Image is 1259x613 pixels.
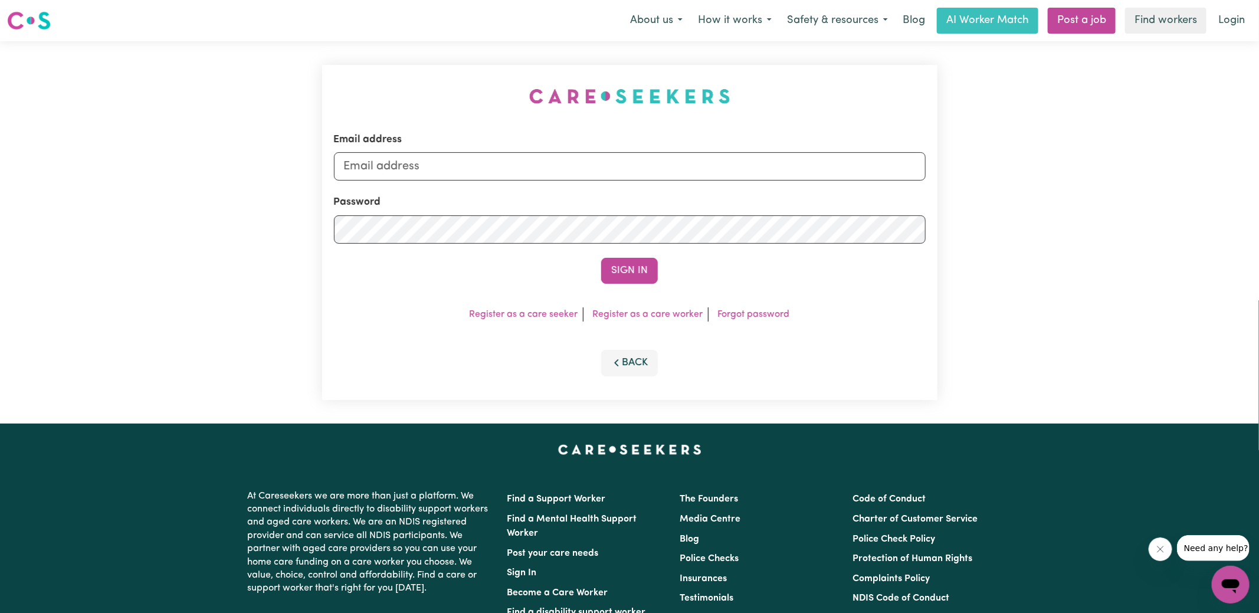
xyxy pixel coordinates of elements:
img: Careseekers logo [7,10,51,31]
iframe: Close message [1149,537,1172,561]
a: Police Checks [680,554,739,563]
a: Register as a care worker [593,310,703,319]
iframe: Message from company [1177,535,1250,561]
a: Testimonials [680,594,733,603]
a: Find workers [1125,8,1206,34]
a: Register as a care seeker [470,310,578,319]
a: Insurances [680,574,727,584]
a: Post your care needs [507,549,598,558]
a: Find a Support Worker [507,494,605,504]
input: Email address [334,152,926,181]
a: Sign In [507,568,536,578]
a: Post a job [1048,8,1116,34]
a: Charter of Customer Service [853,514,978,524]
a: Code of Conduct [853,494,926,504]
a: Police Check Policy [853,535,936,544]
a: Find a Mental Health Support Worker [507,514,637,538]
button: Back [601,350,658,376]
label: Email address [334,132,402,147]
button: Safety & resources [779,8,896,33]
a: Protection of Human Rights [853,554,973,563]
label: Password [334,195,381,210]
a: NDIS Code of Conduct [853,594,950,603]
a: Media Centre [680,514,740,524]
a: Blog [680,535,699,544]
a: Login [1211,8,1252,34]
a: The Founders [680,494,738,504]
iframe: Button to launch messaging window [1212,566,1250,604]
p: At Careseekers we are more than just a platform. We connect individuals directly to disability su... [247,485,493,600]
a: Forgot password [718,310,790,319]
a: Complaints Policy [853,574,930,584]
a: Careseekers logo [7,7,51,34]
a: Become a Care Worker [507,588,608,598]
button: Sign In [601,258,658,284]
a: Blog [896,8,932,34]
a: AI Worker Match [937,8,1038,34]
button: How it works [690,8,779,33]
button: About us [622,8,690,33]
a: Careseekers home page [558,445,701,454]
